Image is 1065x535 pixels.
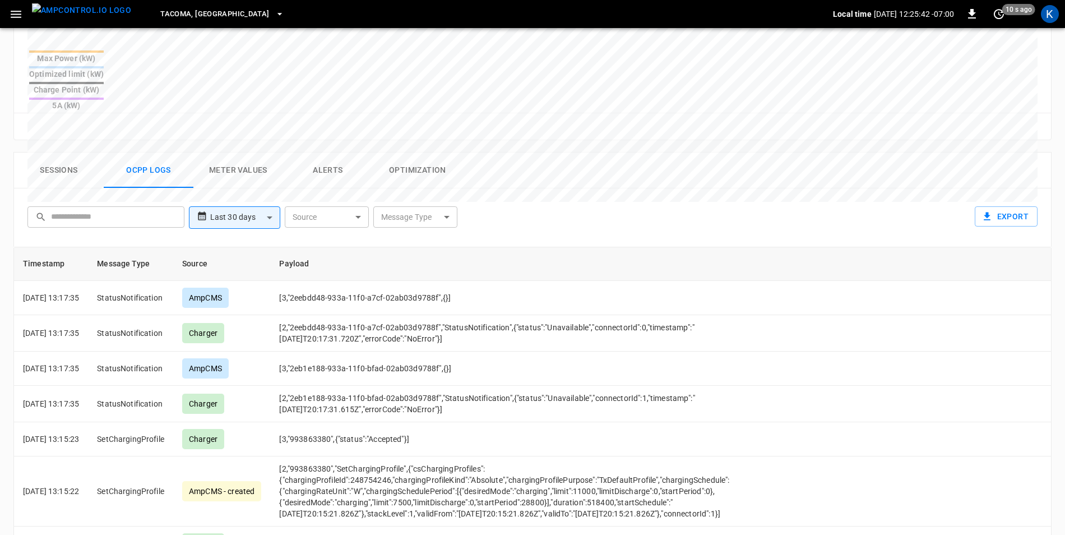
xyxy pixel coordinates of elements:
[104,153,193,188] button: Ocpp logs
[990,5,1008,23] button: set refresh interval
[23,363,79,374] p: [DATE] 13:17:35
[182,394,224,414] div: Charger
[193,153,283,188] button: Meter Values
[833,8,872,20] p: Local time
[14,153,104,188] button: Sessions
[160,8,269,21] span: Tacoma, [GEOGRAPHIC_DATA]
[23,292,79,303] p: [DATE] 13:17:35
[182,429,224,449] div: Charger
[874,8,954,20] p: [DATE] 12:25:42 -07:00
[156,3,288,25] button: Tacoma, [GEOGRAPHIC_DATA]
[88,247,173,281] th: Message Type
[270,422,740,456] td: [3,"993863380",{"status":"Accepted"}]
[173,247,270,281] th: Source
[1041,5,1059,23] div: profile-icon
[88,422,173,456] td: SetChargingProfile
[32,3,131,17] img: ampcontrol.io logo
[270,386,740,422] td: [2,"2eb1e188-933a-11f0-bfad-02ab03d9788f","StatusNotification",{"status":"Unavailable","connector...
[182,481,261,501] div: AmpCMS - created
[975,206,1038,227] button: Export
[14,247,88,281] th: Timestamp
[270,456,740,527] td: [2,"993863380","SetChargingProfile",{"csChargingProfiles":{"chargingProfileId":248754246,"chargin...
[23,433,79,445] p: [DATE] 13:15:23
[88,456,173,527] td: SetChargingProfile
[23,398,79,409] p: [DATE] 13:17:35
[373,153,462,188] button: Optimization
[88,386,173,422] td: StatusNotification
[283,153,373,188] button: Alerts
[1002,4,1035,15] span: 10 s ago
[270,247,740,281] th: Payload
[23,486,79,497] p: [DATE] 13:15:22
[23,328,79,339] p: [DATE] 13:17:35
[210,207,280,228] div: Last 30 days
